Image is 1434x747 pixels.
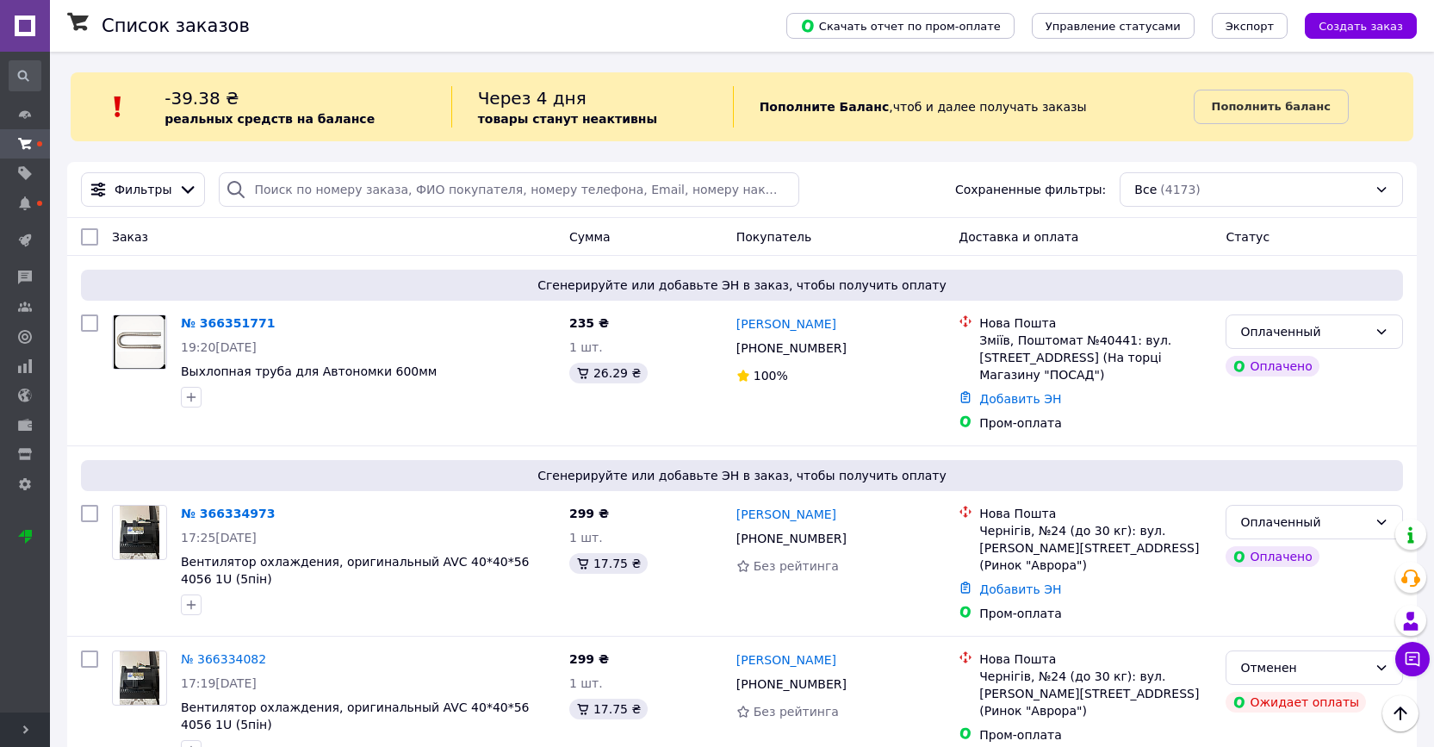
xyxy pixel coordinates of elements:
[979,522,1212,574] div: Чернігів, №24 (до 30 кг): вул. [PERSON_NAME][STREET_ADDRESS] (Ринок "Аврора")
[181,555,530,586] a: Вентилятор охлаждения, оригинальный AVC 40*40*56 4056 1U (5пін)
[1226,20,1274,33] span: Экспорт
[181,700,530,731] a: Вентилятор охлаждения, оригинальный AVC 40*40*56 4056 1U (5пін)
[219,172,798,207] input: Поиск по номеру заказа, ФИО покупателя, номеру телефона, Email, номеру накладной
[736,506,836,523] a: [PERSON_NAME]
[569,340,603,354] span: 1 шт.
[165,88,239,109] span: -39.38 ₴
[1226,546,1319,567] div: Оплачено
[181,652,266,666] a: № 366334082
[569,553,648,574] div: 17.75 ₴
[754,559,839,573] span: Без рейтинга
[569,652,609,666] span: 299 ₴
[112,314,167,370] a: Фото товару
[1226,692,1366,713] div: Ожидает оплаты
[181,531,257,545] span: 17:25[DATE]
[181,316,275,330] a: № 366351771
[569,507,609,520] span: 299 ₴
[181,364,437,378] a: Выхлопная труба для Автономки 600мм
[1382,695,1418,731] button: Наверх
[754,369,788,383] span: 100%
[1288,18,1417,32] a: Создать заказ
[569,230,611,244] span: Сумма
[1240,513,1368,532] div: Оплаченный
[181,507,275,520] a: № 366334973
[754,705,839,719] span: Без рейтинга
[1134,181,1157,198] span: Все
[115,181,171,198] span: Фильтры
[105,94,131,120] img: :exclamation:
[569,316,609,330] span: 235 ₴
[114,315,165,369] img: Фото товару
[979,605,1212,622] div: Пром-оплата
[569,363,648,383] div: 26.29 ₴
[760,100,890,114] b: Пополните Баланс
[979,392,1061,406] a: Добавить ЭН
[569,531,603,545] span: 1 шт.
[478,88,587,109] span: Через 4 дня
[733,86,1194,128] div: , чтоб и далее получать заказы
[1240,322,1368,341] div: Оплаченный
[112,505,167,560] a: Фото товару
[979,332,1212,383] div: Зміїв, Поштомат №40441: вул. [STREET_ADDRESS] (На торці Магазину "ПОСАД")
[979,314,1212,332] div: Нова Пошта
[1046,20,1181,33] span: Управление статусами
[979,668,1212,719] div: Чернігів, №24 (до 30 кг): вул. [PERSON_NAME][STREET_ADDRESS] (Ринок "Аврора")
[800,18,1001,34] span: Скачать отчет по пром-оплате
[112,651,167,706] a: Фото товару
[786,13,1015,39] button: Скачать отчет по пром-оплате
[733,672,850,696] div: [PHONE_NUMBER]
[120,651,160,705] img: Фото товару
[979,651,1212,668] div: Нова Пошта
[102,16,250,36] h1: Список заказов
[733,336,850,360] div: [PHONE_NUMBER]
[112,230,148,244] span: Заказ
[478,112,657,126] b: товары станут неактивны
[955,181,1106,198] span: Сохраненные фильтры:
[181,676,257,690] span: 17:19[DATE]
[1319,20,1403,33] span: Создать заказ
[88,277,1396,294] span: Сгенерируйте или добавьте ЭН в заказ, чтобы получить оплату
[1160,183,1201,196] span: (4173)
[733,526,850,551] div: [PHONE_NUMBER]
[959,230,1078,244] span: Доставка и оплата
[979,414,1212,432] div: Пром-оплата
[979,505,1212,522] div: Нова Пошта
[1226,356,1319,377] div: Оплачено
[736,230,812,244] span: Покупатель
[1212,100,1331,113] b: Пополнить баланс
[1395,642,1430,676] button: Чат с покупателем
[979,582,1061,596] a: Добавить ЭН
[736,315,836,333] a: [PERSON_NAME]
[1194,90,1349,124] a: Пополнить баланс
[979,726,1212,744] div: Пром-оплата
[1212,13,1288,39] button: Экспорт
[569,699,648,719] div: 17.75 ₴
[1305,13,1417,39] button: Создать заказ
[1240,658,1368,677] div: Отменен
[165,112,375,126] b: реальных средств на балансе
[1032,13,1195,39] button: Управление статусами
[120,506,160,559] img: Фото товару
[736,651,836,669] a: [PERSON_NAME]
[1226,230,1269,244] span: Статус
[181,340,257,354] span: 19:20[DATE]
[88,467,1396,484] span: Сгенерируйте или добавьте ЭН в заказ, чтобы получить оплату
[569,676,603,690] span: 1 шт.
